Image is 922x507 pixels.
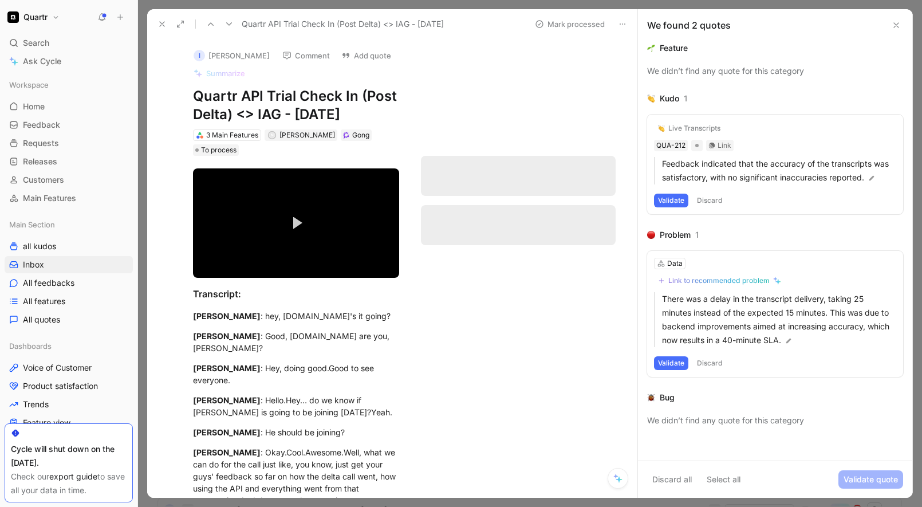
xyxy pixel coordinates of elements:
[647,44,655,52] img: 🌱
[5,396,133,413] a: Trends
[23,192,76,204] span: Main Features
[647,231,655,239] img: 🔴
[647,18,731,32] div: We found 2 quotes
[23,54,61,68] span: Ask Cycle
[23,137,59,149] span: Requests
[23,12,48,22] h1: Quartr
[23,119,60,131] span: Feedback
[9,219,55,230] span: Main Section
[868,174,876,182] img: pen.svg
[23,399,49,410] span: Trends
[23,362,92,374] span: Voice of Customer
[654,194,688,207] button: Validate
[785,337,793,345] img: pen.svg
[5,274,133,292] a: All feedbacks
[23,259,44,270] span: Inbox
[193,311,261,321] mark: [PERSON_NAME]
[9,340,52,352] span: Dashboards
[530,16,610,32] button: Mark processed
[23,314,60,325] span: All quotes
[5,238,133,255] a: all kudos
[193,331,261,341] mark: [PERSON_NAME]
[5,171,133,188] a: Customers
[5,414,133,431] a: Feature view
[647,414,903,427] div: We didn’t find any quote for this category
[23,296,65,307] span: All features
[193,395,261,405] mark: [PERSON_NAME]
[5,359,133,376] a: Voice of Customer
[5,9,62,25] button: QuartrQuartr
[193,330,399,354] div: : Good, [DOMAIN_NAME] are you, [PERSON_NAME]?
[5,256,133,273] a: Inbox
[5,378,133,395] a: Product satisfaction
[23,101,45,112] span: Home
[194,50,205,61] div: I
[838,470,903,489] button: Validate quote
[667,258,683,269] div: Data
[654,274,785,288] button: Link to recommended problem
[662,157,896,184] p: Feedback indicated that the accuracy of the transcripts was satisfactory, with no significant ina...
[668,124,720,133] div: Live Transcripts
[193,427,261,437] mark: [PERSON_NAME]
[702,470,746,489] button: Select all
[193,363,261,373] mark: [PERSON_NAME]
[5,216,133,233] div: Main Section
[206,68,245,78] span: Summarize
[352,129,369,141] div: Gong
[11,470,127,497] div: Check our to save all your data in time.
[193,447,261,457] mark: [PERSON_NAME]
[5,311,133,328] a: All quotes
[279,131,335,139] span: [PERSON_NAME]
[5,135,133,152] a: Requests
[193,310,399,322] div: : hey, [DOMAIN_NAME]'s it going?
[193,168,399,277] div: Video Player
[23,380,98,392] span: Product satisfaction
[5,337,133,450] div: DashboardsVoice of CustomerProduct satisfactionTrendsFeature viewCustomer view
[693,356,727,370] button: Discard
[23,241,56,252] span: all kudos
[193,144,239,156] div: To process
[188,65,250,81] button: Summarize
[647,394,655,402] img: 🐞
[49,471,97,481] a: export guide
[5,216,133,328] div: Main Sectionall kudosInboxAll feedbacksAll featuresAll quotes
[647,470,697,489] button: Discard all
[693,194,727,207] button: Discard
[5,190,133,207] a: Main Features
[11,442,127,470] div: Cycle will shut down on the [DATE].
[201,144,237,156] span: To process
[647,64,903,78] div: We didn’t find any quote for this category
[193,426,399,438] div: : He should be joining?
[5,76,133,93] div: Workspace
[206,129,258,141] div: 3 Main Features
[23,156,57,167] span: Releases
[242,17,444,31] span: Quartr API Trial Check In (Post Delta) <> IAG - [DATE]
[660,391,675,404] div: Bug
[23,417,70,429] span: Feature view
[7,11,19,23] img: Quartr
[5,116,133,133] a: Feedback
[5,53,133,70] a: Ask Cycle
[336,48,396,64] button: Add quote
[5,153,133,170] a: Releases
[23,36,49,50] span: Search
[23,277,74,289] span: All feedbacks
[695,228,699,242] div: 1
[5,34,133,52] div: Search
[5,293,133,310] a: All features
[662,292,896,347] p: There was a delay in the transcript delivery, taking 25 minutes instead of the expected 15 minute...
[684,92,688,105] div: 1
[660,41,688,55] div: Feature
[23,174,64,186] span: Customers
[9,79,49,91] span: Workspace
[281,207,312,238] button: Play Video
[5,337,133,355] div: Dashboards
[5,98,133,115] a: Home
[654,121,724,135] button: 👏Live Transcripts
[654,356,688,370] button: Validate
[277,48,335,64] button: Comment
[658,125,665,132] img: 👏
[193,287,399,301] div: Transcript:
[647,95,655,103] img: 👏
[193,362,399,386] div: : Hey, doing good.Good to see everyone.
